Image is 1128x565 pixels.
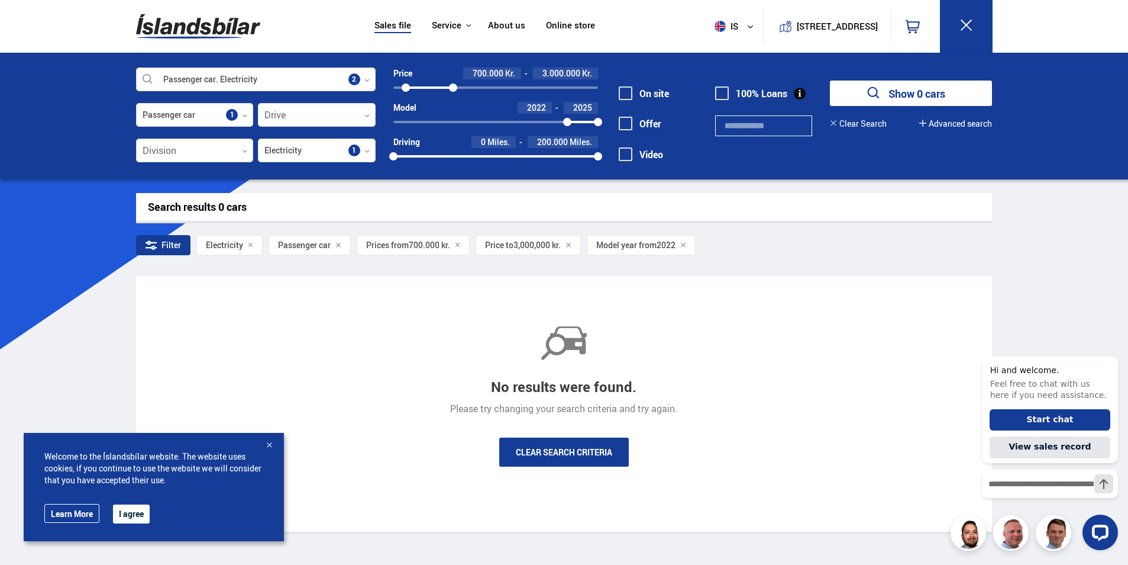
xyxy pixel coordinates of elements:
[481,136,486,147] span: 0
[888,86,945,101] font: Show 0 cars
[278,240,331,250] span: Passenger car
[542,68,580,79] span: 3.000.000
[393,137,420,147] div: Driving
[491,379,636,396] div: No results were found.
[639,148,663,161] font: Video
[485,240,513,250] span: Price to
[715,21,726,32] img: svg+xml;base64,PHN2ZyB4bWxucz0iaHR0cDovL3d3dy53My5vcmcvMjAwMC9zdmciIHdpZHRoPSI1MTIiIGhlaWdodD0iNT...
[770,9,884,43] a: [STREET_ADDRESS]
[487,137,510,147] span: Miles.
[537,136,568,147] span: 200.000
[731,21,738,31] font: is
[639,87,669,100] font: On site
[44,451,263,486] span: Welcome to the Íslandsbílar website. The website uses cookies, if you continue to use the website...
[136,7,260,46] img: G0Ugv5HjCgRt.svg
[830,81,992,106] button: Show 0 cars
[473,68,503,79] span: 700.000
[801,21,874,31] button: [STREET_ADDRESS]
[516,447,612,458] font: Clear search criteria
[450,403,677,414] div: Please try changing your search criteria and try again.
[582,69,592,78] span: Kr.
[657,240,675,250] span: 2022
[206,240,243,250] span: Electricity
[161,240,181,250] font: Filter
[432,20,461,31] button: Service
[44,504,99,523] a: Learn More
[972,335,1123,560] iframe: LiveChat chat widget
[374,20,411,33] a: Sales file
[839,118,887,129] font: Clear Search
[573,102,592,113] span: 2025
[488,20,525,33] a: About us
[366,240,409,250] span: Prices from
[639,117,661,130] font: Offer
[710,9,763,44] button: is
[409,240,450,250] span: 700.000 kr.
[393,103,416,113] div: Model
[505,69,515,78] span: Kr.
[929,118,992,129] font: Advanced search
[499,438,629,467] a: Clear search criteria
[596,240,657,250] span: Model year from
[393,69,412,78] div: Price
[952,517,988,553] img: nhp88E3Fdnt1Opn2.png
[830,119,887,129] button: Clear Search
[570,137,592,147] span: Miles.
[148,201,981,213] div: Search results 0 cars
[113,505,150,524] button: I agree
[513,240,561,250] span: 3,000,000 kr.
[736,87,787,100] font: 100% Loans
[527,102,546,113] span: 2022
[546,20,595,33] a: Online store
[919,119,992,129] button: Advanced search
